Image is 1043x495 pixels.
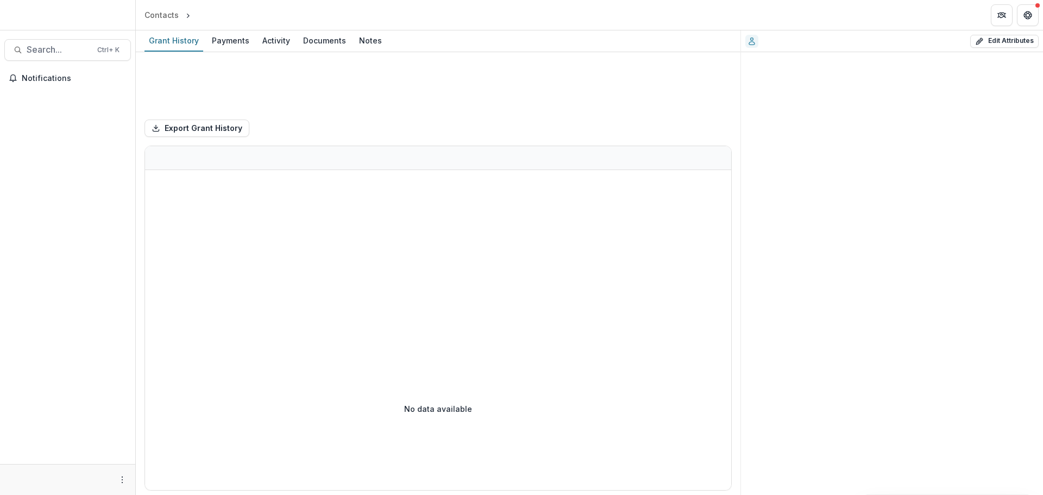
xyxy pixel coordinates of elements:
[299,33,350,48] div: Documents
[4,70,131,87] button: Notifications
[144,30,203,52] a: Grant History
[144,9,179,21] div: Contacts
[258,30,294,52] a: Activity
[991,4,1013,26] button: Partners
[258,33,294,48] div: Activity
[144,120,249,137] button: Export Grant History
[140,7,239,23] nav: breadcrumb
[970,35,1039,48] button: Edit Attributes
[95,44,122,56] div: Ctrl + K
[116,473,129,486] button: More
[404,403,472,415] p: No data available
[355,30,386,52] a: Notes
[22,74,127,83] span: Notifications
[208,33,254,48] div: Payments
[355,33,386,48] div: Notes
[299,30,350,52] a: Documents
[144,33,203,48] div: Grant History
[4,39,131,61] button: Search...
[208,30,254,52] a: Payments
[140,7,183,23] a: Contacts
[1017,4,1039,26] button: Get Help
[27,45,91,55] span: Search...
